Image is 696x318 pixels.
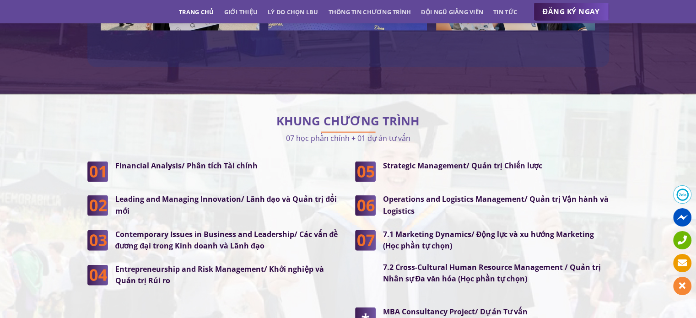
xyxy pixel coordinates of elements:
strong: Financial Analysis/ Phân tích Tài chính [115,161,258,171]
strong: 7.2 Cross-Cultural Human Resource Management / Quản trị Nhân sự Đa văn hóa (Học phần tự chọn) [383,262,601,284]
a: ĐĂNG KÝ NGAY [534,3,609,21]
strong: MBA Consultancy Project/ Dự án Tư vấn [383,307,528,317]
h2: KHUNG CHƯƠNG TRÌNH [87,117,609,126]
strong: Operations and Logistics Management/ Quản trị Vận hành và Logistics [383,194,609,216]
a: Thông tin chương trình [329,4,411,20]
img: line-lbu.jpg [321,132,376,133]
strong: Strategic Management/ Quản trị Chiến lược [383,161,542,171]
strong: Contemporary Issues in Business and Leadership/ Các vấn đề đương đại trong Kinh doanh và Lãnh đạo [115,229,338,251]
a: Lý do chọn LBU [268,4,318,20]
a: Đội ngũ giảng viên [421,4,483,20]
strong: 7.1 Marketing Dynamics/ Động lực và xu hướng Marketing (Học phần tự chọn) [383,229,594,251]
strong: Entrepreneurship and Risk Management/ Khởi nghiệp và Quản trị Rủi ro [115,264,324,286]
a: Giới thiệu [224,4,258,20]
a: Tin tức [493,4,517,20]
a: Trang chủ [179,4,214,20]
span: ĐĂNG KÝ NGAY [543,6,600,17]
p: 07 học phần chính + 01 dự án tư vấn [87,132,609,144]
strong: Leading and Managing Innovation/ Lãnh đạo và Quản trị đổi mới [115,194,337,216]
